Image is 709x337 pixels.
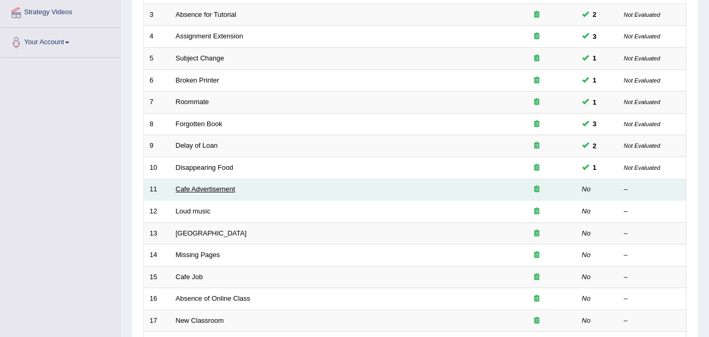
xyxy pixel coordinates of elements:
em: No [582,251,591,259]
a: Loud music [176,207,210,215]
td: 6 [144,69,170,91]
td: 11 [144,179,170,201]
small: Not Evaluated [624,33,660,39]
div: Exam occurring question [503,207,570,217]
div: – [624,294,681,304]
small: Not Evaluated [624,165,660,171]
div: Exam occurring question [503,250,570,260]
em: No [582,294,591,302]
div: Exam occurring question [503,10,570,20]
a: Cafe Job [176,273,203,281]
td: 17 [144,310,170,332]
span: You can still take this question [589,97,601,108]
div: – [624,272,681,282]
a: Absence of Online Class [176,294,250,302]
a: Broken Printer [176,76,219,84]
div: Exam occurring question [503,316,570,326]
div: – [624,250,681,260]
div: Exam occurring question [503,76,570,86]
a: New Classroom [176,316,224,324]
td: 5 [144,48,170,70]
td: 13 [144,222,170,244]
a: Delay of Loan [176,141,218,149]
span: You can still take this question [589,75,601,86]
small: Not Evaluated [624,12,660,18]
a: Roommate [176,98,209,106]
span: You can still take this question [589,53,601,64]
a: Missing Pages [176,251,220,259]
div: Exam occurring question [503,97,570,107]
small: Not Evaluated [624,121,660,127]
td: 8 [144,113,170,135]
em: No [582,229,591,237]
td: 12 [144,200,170,222]
a: Absence for Tutorial [176,11,237,18]
em: No [582,273,591,281]
a: Your Account [1,28,120,54]
td: 9 [144,135,170,157]
em: No [582,207,591,215]
td: 16 [144,288,170,310]
small: Not Evaluated [624,142,660,149]
div: Exam occurring question [503,32,570,42]
td: 10 [144,157,170,179]
span: You can still take this question [589,31,601,42]
td: 3 [144,4,170,26]
a: Assignment Extension [176,32,244,40]
div: Exam occurring question [503,141,570,151]
td: 4 [144,26,170,48]
div: – [624,185,681,195]
div: Exam occurring question [503,163,570,173]
div: Exam occurring question [503,229,570,239]
div: – [624,316,681,326]
div: Exam occurring question [503,119,570,129]
span: You can still take this question [589,140,601,151]
div: Exam occurring question [503,54,570,64]
span: You can still take this question [589,162,601,173]
span: You can still take this question [589,118,601,129]
a: Forgotten Book [176,120,223,128]
td: 14 [144,244,170,267]
td: 15 [144,266,170,288]
a: [GEOGRAPHIC_DATA] [176,229,247,237]
div: Exam occurring question [503,185,570,195]
div: – [624,207,681,217]
a: Cafe Advertisement [176,185,235,193]
div: Exam occurring question [503,272,570,282]
a: Disappearing Food [176,164,234,171]
td: 7 [144,91,170,114]
small: Not Evaluated [624,77,660,84]
em: No [582,185,591,193]
small: Not Evaluated [624,99,660,105]
em: No [582,316,591,324]
small: Not Evaluated [624,55,660,62]
span: You can still take this question [589,9,601,20]
div: Exam occurring question [503,294,570,304]
a: Subject Change [176,54,225,62]
div: – [624,229,681,239]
